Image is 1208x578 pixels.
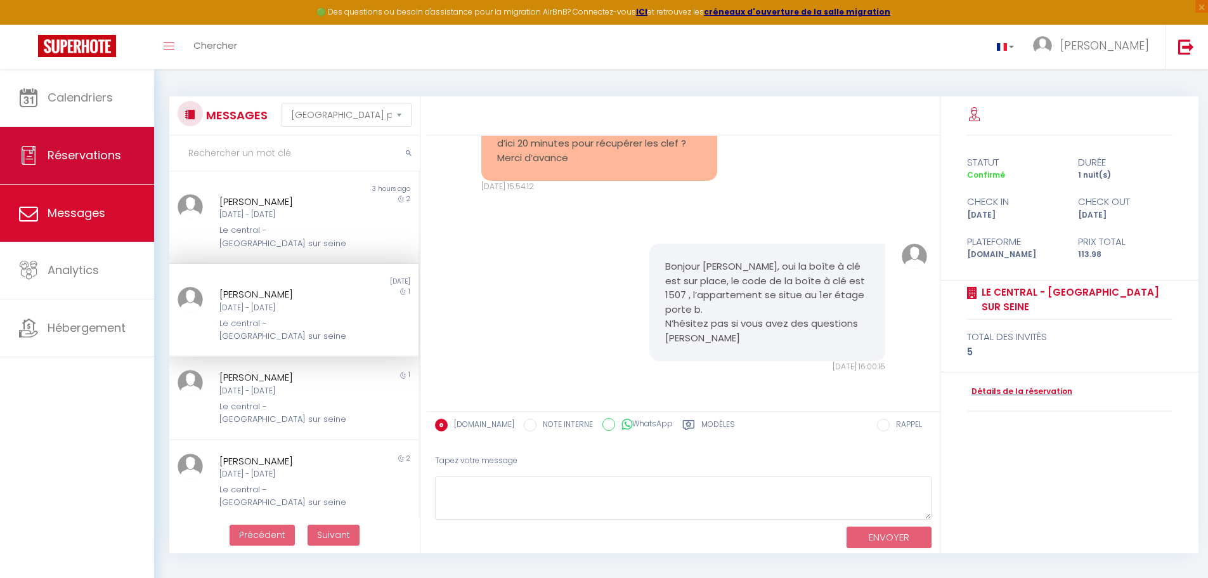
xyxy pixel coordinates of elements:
span: 2 [406,194,410,204]
h3: MESSAGES [203,101,268,129]
button: Previous [230,525,295,546]
span: Chercher [193,39,237,52]
span: Suivant [317,529,350,541]
img: ... [178,194,203,220]
span: 1 [408,370,410,379]
div: [DATE] - [DATE] [219,209,348,221]
div: Le central - [GEOGRAPHIC_DATA] sur seine [219,483,348,509]
div: total des invités [967,329,1173,345]
div: durée [1070,155,1181,170]
div: Prix total [1070,234,1181,249]
div: 5 [967,345,1173,360]
span: Précédent [239,529,285,541]
div: [DATE] - [DATE] [219,302,348,314]
div: statut [959,155,1070,170]
div: [DATE] [959,209,1070,221]
div: [PERSON_NAME] [219,194,348,209]
div: [DATE] - [DATE] [219,468,348,480]
label: [DOMAIN_NAME] [448,419,514,433]
span: Confirmé [967,169,1005,180]
div: [DATE] 16:00:15 [649,361,885,373]
span: [PERSON_NAME] [1060,37,1149,53]
div: Le central - [GEOGRAPHIC_DATA] sur seine [219,317,348,343]
div: [PERSON_NAME] [219,287,348,302]
button: Ouvrir le widget de chat LiveChat [10,5,48,43]
div: [DATE] [1070,209,1181,221]
div: [DOMAIN_NAME] [959,249,1070,261]
div: [DATE] - [DATE] [219,385,348,397]
div: [DATE] 15:54:12 [481,181,717,193]
img: ... [1033,36,1052,55]
a: ICI [636,6,647,17]
img: Super Booking [38,35,116,57]
img: ... [178,454,203,479]
button: Next [308,525,360,546]
span: Analytics [48,262,99,278]
button: ENVOYER [847,527,932,549]
div: [PERSON_NAME] [219,370,348,385]
pre: Bonjour je voulais savoir si je peut passer d’ici 20 minutes pour récupérer les clef ? Merci d’av... [497,122,701,166]
div: 3 hours ago [294,184,418,194]
div: Le central - [GEOGRAPHIC_DATA] sur seine [219,400,348,426]
div: 113.98 [1070,249,1181,261]
input: Rechercher un mot clé [169,136,420,171]
div: check in [959,194,1070,209]
div: Tapez votre message [435,445,932,476]
span: 1 [408,287,410,296]
img: ... [902,244,927,269]
label: RAPPEL [890,419,922,433]
a: ... [PERSON_NAME] [1023,25,1165,69]
a: Détails de la réservation [967,386,1072,398]
a: créneaux d'ouverture de la salle migration [704,6,890,17]
img: logout [1178,39,1194,55]
div: 1 nuit(s) [1070,169,1181,181]
div: Le central - [GEOGRAPHIC_DATA] sur seine [219,224,348,250]
span: 2 [406,454,410,463]
label: NOTE INTERNE [536,419,593,433]
div: [DATE] [294,277,418,287]
div: check out [1070,194,1181,209]
span: Calendriers [48,89,113,105]
label: Modèles [701,419,735,435]
div: Plateforme [959,234,1070,249]
img: ... [178,370,203,395]
img: ... [178,287,203,312]
a: Le central - [GEOGRAPHIC_DATA] sur seine [977,285,1173,315]
span: Réservations [48,147,121,163]
pre: Bonjour [PERSON_NAME], oui la boîte à clé est sur place, le code de la boîte à clé est 1507 , l’a... [665,259,869,345]
label: WhatsApp [615,418,673,432]
div: [PERSON_NAME] [219,454,348,469]
span: Hébergement [48,320,126,336]
a: Chercher [184,25,247,69]
span: Messages [48,205,105,221]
